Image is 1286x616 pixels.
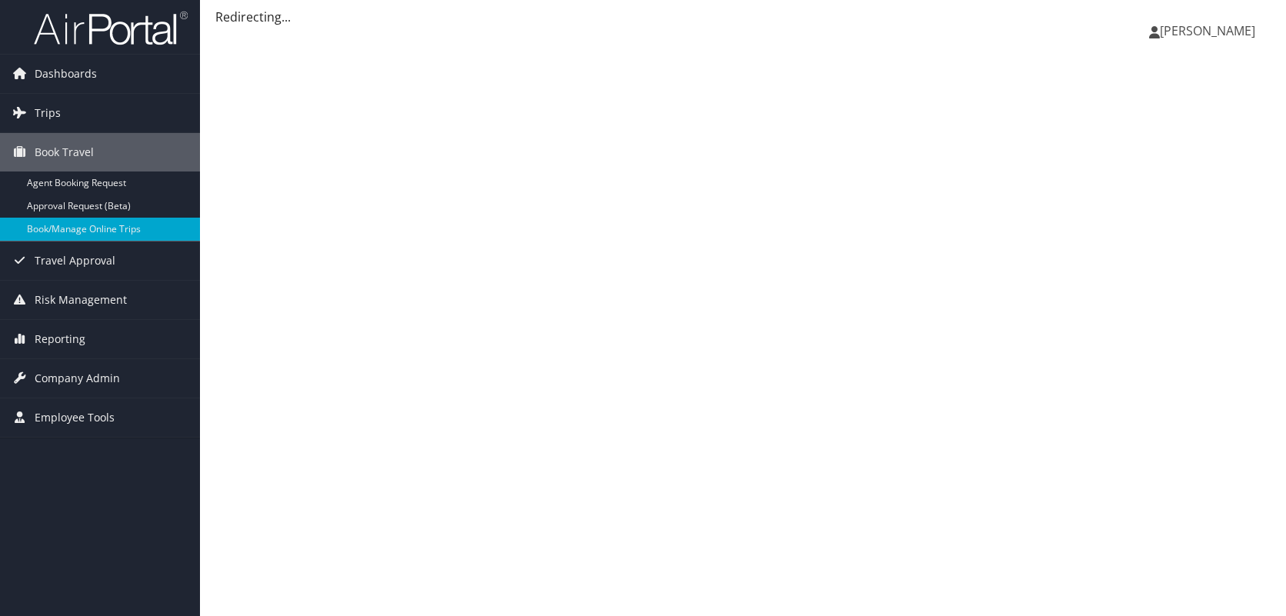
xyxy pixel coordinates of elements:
[1149,8,1271,54] a: [PERSON_NAME]
[35,398,115,437] span: Employee Tools
[215,8,1271,26] div: Redirecting...
[35,94,61,132] span: Trips
[35,133,94,171] span: Book Travel
[35,320,85,358] span: Reporting
[35,241,115,280] span: Travel Approval
[34,10,188,46] img: airportal-logo.png
[35,55,97,93] span: Dashboards
[1160,22,1255,39] span: [PERSON_NAME]
[35,281,127,319] span: Risk Management
[35,359,120,398] span: Company Admin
